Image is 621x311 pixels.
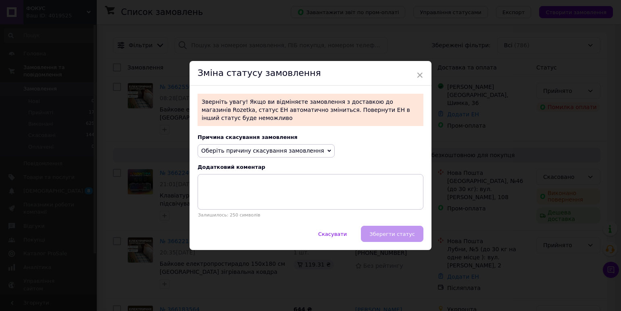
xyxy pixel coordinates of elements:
[310,226,355,242] button: Скасувати
[416,68,423,82] span: ×
[318,231,347,237] span: Скасувати
[198,164,423,170] div: Додатковий коментар
[190,61,431,86] div: Зміна статусу замовлення
[198,94,423,126] p: Зверніть увагу! Якщо ви відміняєте замовлення з доставкою до магазинів Rozetka, статус ЕН автомат...
[198,134,423,140] div: Причина скасування замовлення
[198,212,423,218] p: Залишилось: 250 символів
[201,147,324,154] span: Оберіть причину скасування замовлення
